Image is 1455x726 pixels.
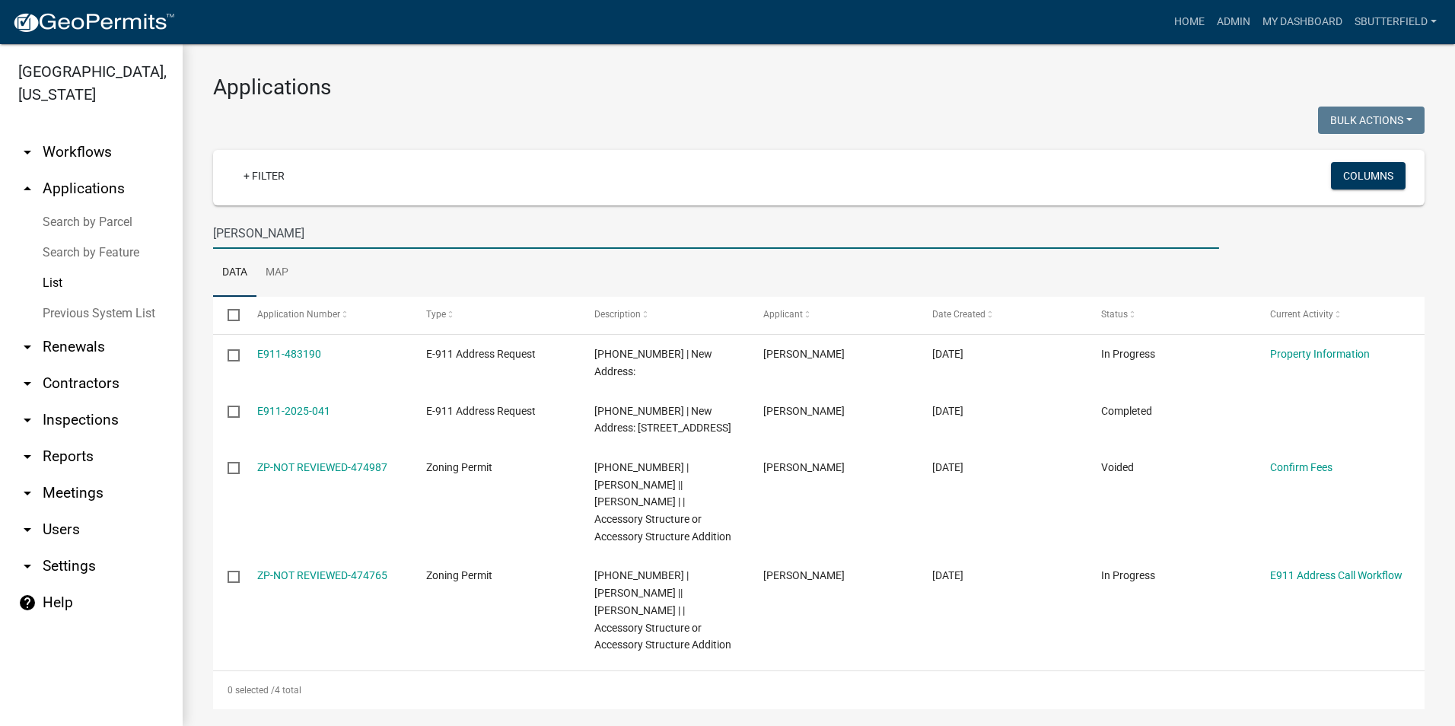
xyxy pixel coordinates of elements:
datatable-header-cell: Applicant [749,297,918,333]
button: Bulk Actions [1318,107,1425,134]
input: Search for applications [213,218,1219,249]
span: Current Activity [1270,309,1333,320]
span: Type [426,309,446,320]
h3: Applications [213,75,1425,100]
span: Zoning Permit [426,569,492,581]
span: 63-022-2200 | New Address: [594,348,712,377]
datatable-header-cell: Date Created [918,297,1087,333]
span: Applicant [763,309,803,320]
span: 63-022-2200 | New Address: 4340 Hwy 27 [594,405,731,435]
i: arrow_drop_down [18,521,37,539]
span: Status [1101,309,1128,320]
i: arrow_drop_down [18,374,37,393]
a: Confirm Fees [1270,461,1332,473]
span: E-911 Address Request [426,348,536,360]
datatable-header-cell: Type [411,297,580,333]
datatable-header-cell: Current Activity [1256,297,1425,333]
a: Data [213,249,256,298]
span: 63-022-2200 | ANGELL, AMY || WOLTER, ISAAC J | | Accessory Structure or Accessory Structure Addition [594,461,731,543]
a: E911-483190 [257,348,321,360]
i: arrow_drop_down [18,557,37,575]
span: 09/08/2025 [932,405,963,417]
a: E911 Address Call Workflow [1270,569,1402,581]
span: Voided [1101,461,1134,473]
i: arrow_drop_down [18,411,37,429]
i: arrow_drop_up [18,180,37,198]
span: Application Number [257,309,340,320]
span: Zoning Permit [426,461,492,473]
a: Property Information [1270,348,1370,360]
div: 4 total [213,671,1425,709]
span: In Progress [1101,569,1155,581]
i: arrow_drop_down [18,484,37,502]
span: Isaac Wolter [763,405,845,417]
span: Date Created [932,309,985,320]
span: In Progress [1101,348,1155,360]
a: Map [256,249,298,298]
span: 0 selected / [228,685,275,696]
a: E911-2025-041 [257,405,330,417]
span: E-911 Address Request [426,405,536,417]
i: arrow_drop_down [18,447,37,466]
a: + Filter [231,162,297,189]
i: help [18,594,37,612]
i: arrow_drop_down [18,143,37,161]
span: 09/08/2025 [932,461,963,473]
a: ZP-NOT REVIEWED-474987 [257,461,387,473]
span: Isaac Wolter [763,348,845,360]
a: ZP-NOT REVIEWED-474765 [257,569,387,581]
button: Columns [1331,162,1406,189]
i: arrow_drop_down [18,338,37,356]
a: My Dashboard [1256,8,1348,37]
span: Isaac Wolter [763,569,845,581]
span: 63-022-2200 | ANGELL, AMY || WOLTER, ISAAC J | | Accessory Structure or Accessory Structure Addition [594,569,731,651]
a: Sbutterfield [1348,8,1443,37]
datatable-header-cell: Select [213,297,242,333]
datatable-header-cell: Description [580,297,749,333]
a: Home [1168,8,1211,37]
span: Description [594,309,641,320]
span: Isaac Wolter [763,461,845,473]
datatable-header-cell: Application Number [242,297,411,333]
span: Completed [1101,405,1152,417]
span: 09/24/2025 [932,348,963,360]
span: 09/07/2025 [932,569,963,581]
a: Admin [1211,8,1256,37]
datatable-header-cell: Status [1087,297,1256,333]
